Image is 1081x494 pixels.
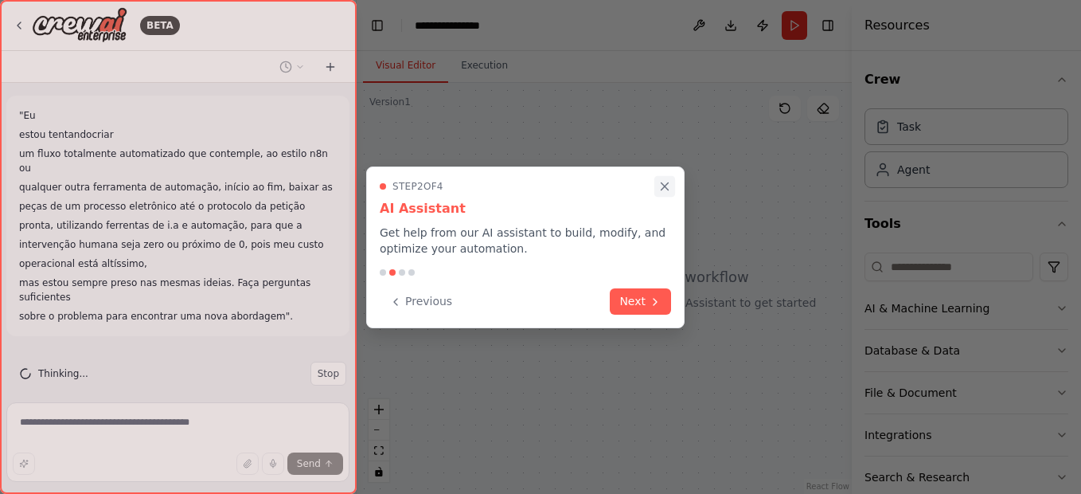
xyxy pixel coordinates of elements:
[366,14,388,37] button: Hide left sidebar
[392,180,443,193] span: Step 2 of 4
[654,176,675,197] button: Close walkthrough
[380,225,671,257] p: Get help from our AI assistant to build, modify, and optimize your automation.
[380,288,462,315] button: Previous
[610,288,671,315] button: Next
[380,199,671,218] h3: AI Assistant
